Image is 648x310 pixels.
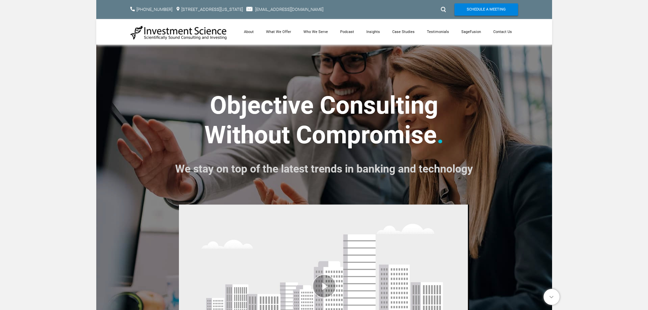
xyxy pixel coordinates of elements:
img: Investment Science | NYC Consulting Services [130,25,227,40]
a: What We Offer [260,19,297,45]
a: About [238,19,260,45]
a: Schedule A Meeting [454,3,518,16]
a: Case Studies [386,19,421,45]
font: We stay on top of the latest trends in banking and technology [175,162,473,175]
font: . [437,120,444,149]
a: Podcast [334,19,360,45]
a: Testimonials [421,19,455,45]
a: [EMAIL_ADDRESS][DOMAIN_NAME] [255,7,323,12]
a: SageFusion [455,19,487,45]
a: Insights [360,19,386,45]
a: Who We Serve [297,19,334,45]
span: Schedule A Meeting [467,3,506,16]
a: [PHONE_NUMBER] [136,7,172,12]
strong: ​Objective Consulting ​Without Compromise [204,91,438,149]
a: Contact Us [487,19,518,45]
a: [STREET_ADDRESS][US_STATE]​ [181,7,243,12]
